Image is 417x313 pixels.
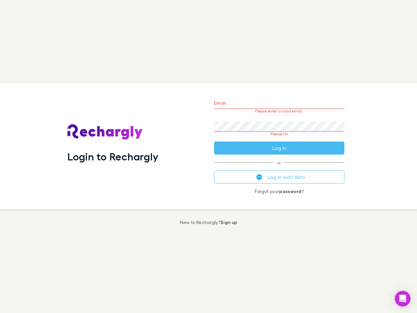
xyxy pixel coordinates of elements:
p: Forgot your ? [214,189,344,194]
p: Please fill [214,132,344,136]
p: New to Rechargly? [180,220,237,225]
img: Rechargly's Logo [67,124,143,140]
p: Please enter a valid email. [214,109,344,113]
button: Log in [214,142,344,155]
button: Log in with Xero [214,171,344,184]
a: password [279,188,301,194]
span: or [214,162,344,163]
a: Sign up [221,219,237,225]
div: Open Intercom Messenger [395,291,410,306]
h1: Login to Rechargly [67,150,158,163]
img: Xero's logo [256,174,262,180]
